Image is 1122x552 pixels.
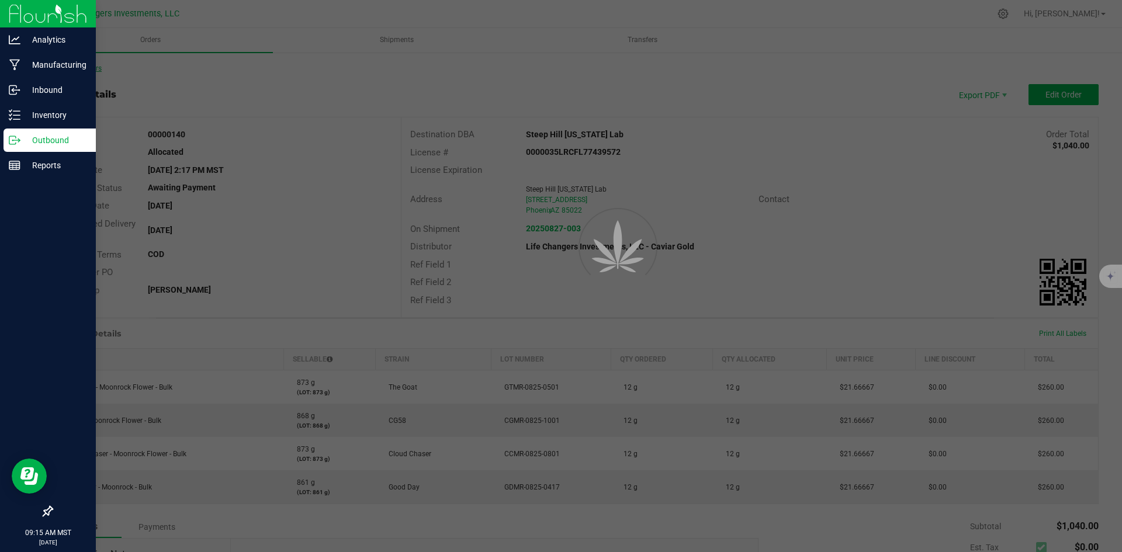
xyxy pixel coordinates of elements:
p: Outbound [20,133,91,147]
p: [DATE] [5,538,91,547]
p: Manufacturing [20,58,91,72]
inline-svg: Inventory [9,109,20,121]
inline-svg: Reports [9,159,20,171]
inline-svg: Inbound [9,84,20,96]
p: Analytics [20,33,91,47]
p: Inventory [20,108,91,122]
p: 09:15 AM MST [5,527,91,538]
inline-svg: Manufacturing [9,59,20,71]
p: Reports [20,158,91,172]
p: Inbound [20,83,91,97]
iframe: Resource center [12,459,47,494]
inline-svg: Analytics [9,34,20,46]
inline-svg: Outbound [9,134,20,146]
